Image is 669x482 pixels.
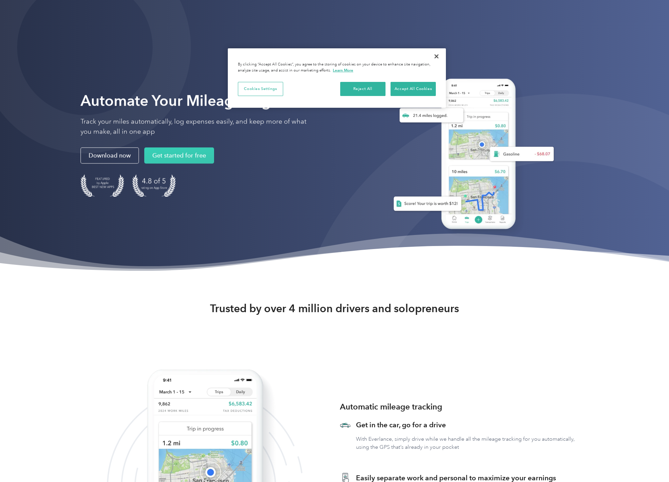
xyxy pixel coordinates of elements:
[340,401,442,413] h3: Automatic mileage tracking
[238,62,436,74] div: By clicking “Accept All Cookies”, you agree to the storing of cookies on your device to enhance s...
[356,435,588,451] p: With Everlance, simply drive while we handle all the mileage tracking for you automatically, usin...
[81,148,139,164] a: Download now
[333,68,353,73] a: More information about your privacy, opens in a new tab
[210,302,459,315] strong: Trusted by over 4 million drivers and solopreneurs
[340,82,385,96] button: Reject All
[132,175,176,197] img: 4.9 out of 5 stars on the app store
[228,48,446,108] div: Cookie banner
[429,49,444,64] button: Close
[356,420,588,430] h3: Get in the car, go for a drive
[383,72,559,239] img: Everlance, mileage tracker app, expense tracking app
[81,175,124,197] img: Badge for Featured by Apple Best New Apps
[81,117,315,137] p: Track your miles automatically, log expenses easily, and keep more of what you make, all in one app
[238,82,283,96] button: Cookies Settings
[144,148,214,164] a: Get started for free
[391,82,436,96] button: Accept All Cookies
[228,48,446,108] div: Privacy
